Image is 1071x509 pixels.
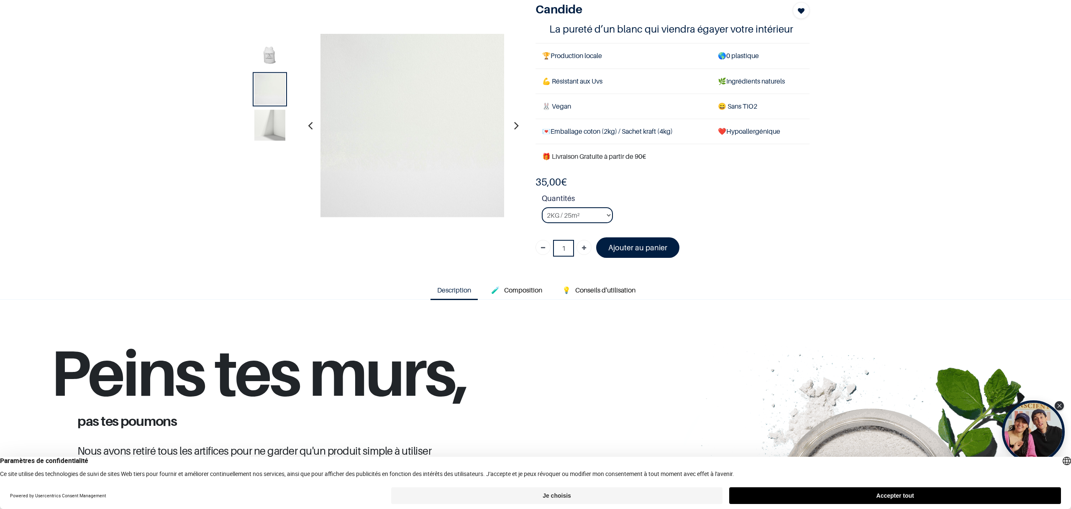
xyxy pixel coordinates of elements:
[793,2,810,19] button: Add to wishlist
[718,51,726,60] span: 🌎
[576,240,592,255] a: Ajouter
[718,77,726,85] span: 🌿
[711,69,810,94] td: Ingrédients naturels
[711,119,810,144] td: ❤️Hypoallergénique
[535,43,711,69] td: Production locale
[718,102,731,110] span: 😄 S
[1002,400,1065,463] div: Open Tolstoy widget
[1002,400,1065,463] div: Tolstoy bubble widget
[1055,401,1064,410] div: Close Tolstoy widget
[535,119,711,144] td: Emballage coton (2kg) / Sachet kraft (4kg)
[50,340,469,414] h1: Peins tes murs,
[596,237,679,258] a: Ajouter au panier
[504,286,542,294] span: Composition
[575,286,635,294] span: Conseils d'utilisation
[542,77,602,85] span: 💪 Résistant aux Uvs
[491,286,500,294] span: 🧪
[320,33,505,217] img: Product image
[1002,400,1065,463] div: Open Tolstoy
[254,38,285,69] img: Product image
[535,176,567,188] b: €
[77,444,431,473] span: Nous avons retiré tous les artifices pour ne garder qu'un produit simple à utiliser et simple à c...
[254,109,285,140] img: Product image
[71,414,448,428] h1: pas tes poumons
[542,51,551,60] span: 🏆
[608,243,667,252] font: Ajouter au panier
[549,23,796,36] h4: La pureté d’un blanc qui viendra égayer votre intérieur
[542,127,551,135] span: 💌
[437,286,471,294] span: Description
[1028,455,1067,494] iframe: Tidio Chat
[798,6,805,16] span: Add to wishlist
[542,193,810,207] strong: Quantités
[535,2,769,16] h1: Candide
[711,94,810,119] td: ans TiO2
[535,240,551,255] a: Supprimer
[711,43,810,69] td: 0 plastique
[542,102,571,110] span: 🐰 Vegan
[562,286,571,294] span: 💡
[254,74,285,104] img: Product image
[535,176,561,188] span: 35,00
[542,152,646,160] font: 🎁 Livraison Gratuite à partir de 90€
